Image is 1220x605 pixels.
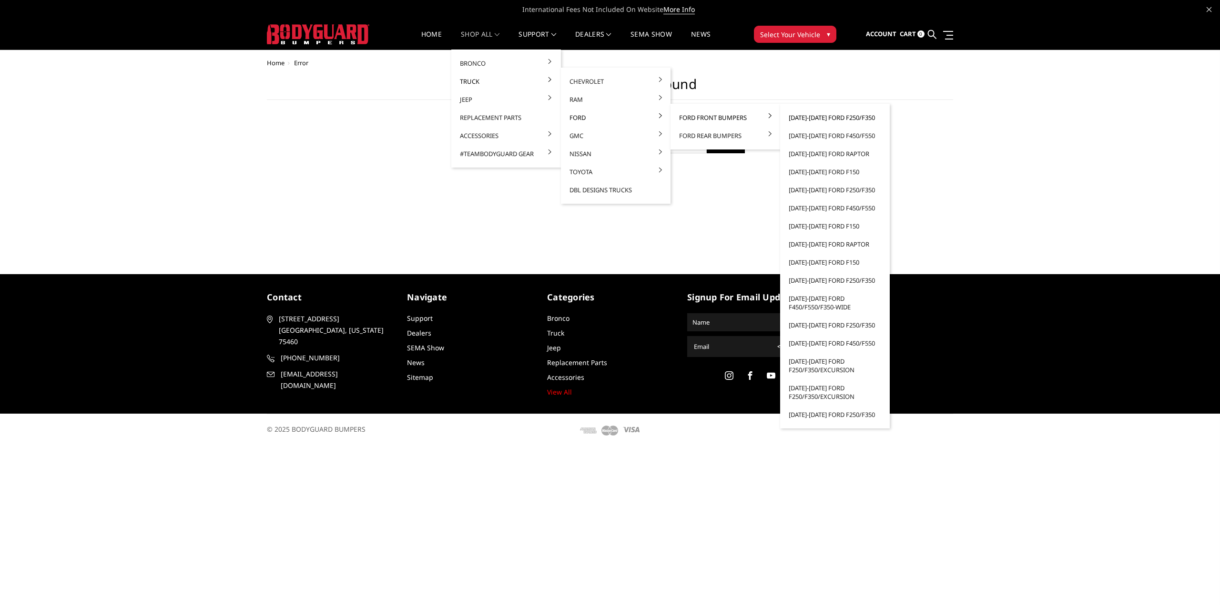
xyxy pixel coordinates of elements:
a: News [691,31,711,50]
a: Nissan [565,145,667,163]
a: SEMA Show [407,343,444,352]
a: [DATE]-[DATE] Ford F150 [784,163,886,181]
span: © 2025 BODYGUARD BUMPERS [267,425,366,434]
span: [PHONE_NUMBER] [281,352,391,364]
span: Error [294,59,308,67]
span: [STREET_ADDRESS] [GEOGRAPHIC_DATA], [US_STATE] 75460 [279,313,389,347]
a: More Info [663,5,695,14]
a: Support [407,314,433,323]
a: Ford Front Bumpers [674,109,776,127]
a: Ford Rear Bumpers [674,127,776,145]
a: DBL Designs Trucks [565,181,667,199]
a: Account [866,21,896,47]
a: [DATE]-[DATE] Ford F150 [784,217,886,235]
a: Jeep [547,343,561,352]
a: shop all [461,31,499,50]
a: Accessories [547,373,584,382]
a: News [407,358,425,367]
a: [DATE]-[DATE] Ford F450/F550/F350-wide [784,289,886,316]
span: Account [866,30,896,38]
a: [DATE]-[DATE] Ford Raptor [784,235,886,253]
a: Dealers [575,31,611,50]
a: [DATE]-[DATE] Ford F250/F350 [784,316,886,334]
input: Email [690,339,773,354]
a: [DATE]-[DATE] Ford F150 [784,253,886,271]
span: 0 [917,30,925,38]
a: Toyota [565,163,667,181]
span: [EMAIL_ADDRESS][DOMAIN_NAME] [281,368,391,391]
h5: signup for email updates [687,291,813,304]
a: Bronco [455,54,557,72]
a: SEMA Show [630,31,672,50]
a: [DATE]-[DATE] Ford F450/F550 [784,199,886,217]
a: Sitemap [407,373,433,382]
a: Bronco [547,314,569,323]
a: Replacement Parts [455,109,557,127]
a: Home [267,59,285,67]
a: Accessories [455,127,557,145]
h5: Categories [547,291,673,304]
a: Ram [565,90,667,109]
span: ▾ [827,29,830,39]
h5: contact [267,291,393,304]
span: Cart [900,30,916,38]
h5: Navigate [407,291,533,304]
a: Support [518,31,556,50]
a: [DATE]-[DATE] Ford F250/F350 [784,109,886,127]
a: Truck [547,328,564,337]
a: Dealers [407,328,431,337]
a: Cart 0 [900,21,925,47]
p: Uh oh, looks like the page you are looking for has moved or no longer exists. [385,114,835,126]
a: [DATE]-[DATE] Ford F250/F350/Excursion [784,352,886,379]
h1: 404 Error - Page not found [267,76,953,100]
span: Select Your Vehicle [760,30,820,40]
a: Truck [455,72,557,90]
a: [EMAIL_ADDRESS][DOMAIN_NAME] [267,368,393,391]
a: Jeep [455,90,557,109]
a: #TeamBodyguard Gear [455,145,557,163]
button: Select Your Vehicle [754,26,836,43]
input: Name [689,315,812,330]
a: [DATE]-[DATE] Ford F450/F550 [784,334,886,352]
a: [DATE]-[DATE] Ford Raptor [784,145,886,163]
a: View All [547,387,572,397]
a: Home [421,31,442,50]
a: GMC [565,127,667,145]
a: [DATE]-[DATE] Ford F450/F550 [784,127,886,145]
a: [PHONE_NUMBER] [267,352,393,364]
a: [DATE]-[DATE] Ford F250/F350/Excursion [784,379,886,406]
a: [DATE]-[DATE] Ford F250/F350 [784,271,886,289]
a: [DATE]-[DATE] Ford F250/F350 [784,406,886,424]
a: Replacement Parts [547,358,607,367]
a: Chevrolet [565,72,667,90]
a: Ford [565,109,667,127]
a: [DATE]-[DATE] Ford F250/F350 [784,181,886,199]
img: BODYGUARD BUMPERS [267,24,369,44]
